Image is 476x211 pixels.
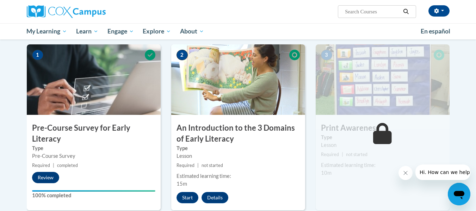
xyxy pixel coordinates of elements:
label: 100% completed [32,192,155,199]
button: Review [32,172,59,183]
button: Account Settings [428,5,450,17]
span: 3 [321,50,332,60]
span: Explore [143,27,171,36]
span: Hi. How can we help? [4,5,57,11]
img: Course Image [171,44,305,115]
button: Search [401,7,411,16]
button: Details [202,192,228,203]
input: Search Courses [344,7,401,16]
label: Type [177,144,300,152]
img: Course Image [27,44,161,115]
span: not started [202,163,223,168]
span: 1 [32,50,43,60]
a: En español [416,24,455,39]
h3: Pre-Course Survey for Early Literacy [27,123,161,144]
span: | [342,152,343,157]
div: Estimated learning time: [321,161,444,169]
div: Main menu [16,23,460,39]
h3: Print Awareness [316,123,450,134]
h3: An Introduction to the 3 Domains of Early Literacy [171,123,305,144]
iframe: Button to launch messaging window [448,183,470,205]
iframe: Message from company [415,165,470,180]
a: Learn [72,23,103,39]
a: Cox Campus [27,5,161,18]
span: not started [346,152,367,157]
img: Cox Campus [27,5,106,18]
span: Engage [107,27,134,36]
span: Required [321,152,339,157]
span: Learn [76,27,98,36]
span: My Learning [26,27,67,36]
div: Your progress [32,190,155,192]
div: Lesson [321,141,444,149]
a: Explore [138,23,175,39]
span: Required [32,163,50,168]
span: Required [177,163,194,168]
span: 15m [177,181,187,187]
span: | [53,163,54,168]
span: 2 [177,50,188,60]
span: | [197,163,199,168]
span: About [180,27,204,36]
label: Type [321,134,444,141]
iframe: Close message [398,166,413,180]
img: Course Image [316,44,450,115]
div: Lesson [177,152,300,160]
a: Engage [103,23,138,39]
span: completed [57,163,78,168]
div: Pre-Course Survey [32,152,155,160]
a: About [175,23,209,39]
label: Type [32,144,155,152]
div: Estimated learning time: [177,172,300,180]
button: Start [177,192,198,203]
span: En español [421,27,450,35]
a: My Learning [22,23,72,39]
span: 10m [321,170,332,176]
